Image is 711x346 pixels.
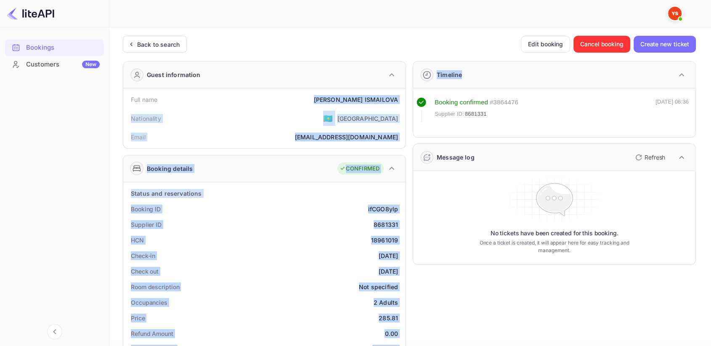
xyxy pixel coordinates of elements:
div: # 3864476 [490,98,518,107]
span: 8681331 [465,110,487,118]
img: Yandex Support [668,7,682,20]
div: Nationality [131,114,161,123]
div: CONFIRMED [340,165,379,173]
button: Create new ticket [634,36,696,53]
div: [DATE] [379,251,398,260]
div: Booking confirmed [435,98,488,107]
div: Room description [131,282,179,291]
div: Booking ID [131,205,161,213]
button: Cancel booking [573,36,630,53]
div: Status and reservations [131,189,202,198]
div: Guest information [147,70,201,79]
button: Refresh [630,151,669,164]
div: 2 Adults [374,298,398,307]
div: [PERSON_NAME] ISMAILOVA [314,95,398,104]
div: CustomersNew [5,56,104,73]
div: Customers [26,60,100,69]
div: [DATE] [379,267,398,276]
div: Booking details [147,164,193,173]
button: Collapse navigation [47,324,62,339]
p: Refresh [645,153,665,162]
div: 18961019 [371,236,398,245]
div: Back to search [137,40,180,49]
div: Full name [131,95,157,104]
div: 0.00 [385,329,398,338]
a: Bookings [5,40,104,55]
img: LiteAPI logo [7,7,54,20]
p: Once a ticket is created, it will appear here for easy tracking and management. [478,239,630,254]
div: Occupancies [131,298,167,307]
div: Check out [131,267,159,276]
div: [EMAIL_ADDRESS][DOMAIN_NAME] [295,133,398,141]
div: [DATE] 06:36 [655,98,689,122]
div: [GEOGRAPHIC_DATA] [337,114,398,123]
div: Email [131,133,146,141]
div: ifCGO8ylp [368,205,398,213]
a: CustomersNew [5,56,104,72]
p: No tickets have been created for this booking. [491,229,618,237]
div: Timeline [437,70,462,79]
div: Price [131,314,145,322]
span: Supplier ID: [435,110,464,118]
div: Not specified [359,282,398,291]
div: Bookings [5,40,104,56]
div: Supplier ID [131,220,162,229]
div: Check-in [131,251,155,260]
div: Refund Amount [131,329,173,338]
div: 285.81 [379,314,398,322]
div: HCN [131,236,144,245]
button: Edit booking [521,36,570,53]
span: United States [323,111,333,126]
div: Bookings [26,43,100,53]
div: Message log [437,153,475,162]
div: New [82,61,100,68]
div: 8681331 [374,220,398,229]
